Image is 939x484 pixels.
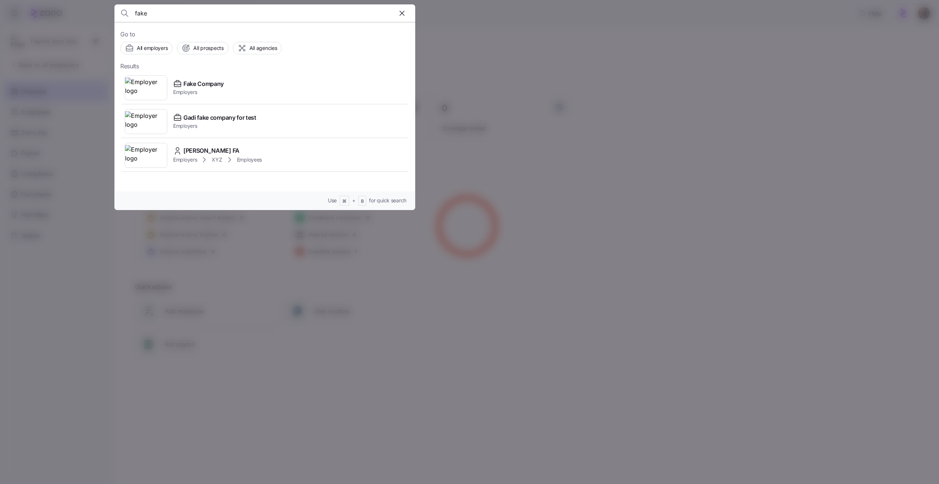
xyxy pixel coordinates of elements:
[120,30,409,39] span: Go to
[125,77,167,98] img: Employer logo
[342,198,347,205] span: ⌘
[183,146,240,155] span: [PERSON_NAME] FA
[249,44,277,52] span: All agencies
[183,79,224,89] span: Fake Company
[237,156,262,163] span: Employees
[361,198,364,205] span: B
[125,145,167,166] img: Employer logo
[173,89,224,96] span: Employers
[173,122,256,130] span: Employers
[212,156,222,163] span: XYZ
[352,197,355,204] span: +
[193,44,223,52] span: All prospects
[177,42,228,54] button: All prospects
[120,42,172,54] button: All employers
[233,42,282,54] button: All agencies
[120,62,139,71] span: Results
[183,113,256,122] span: Gadi fake company for test
[137,44,168,52] span: All employers
[125,111,167,132] img: Employer logo
[173,156,197,163] span: Employers
[328,197,337,204] span: Use
[369,197,406,204] span: for quick search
